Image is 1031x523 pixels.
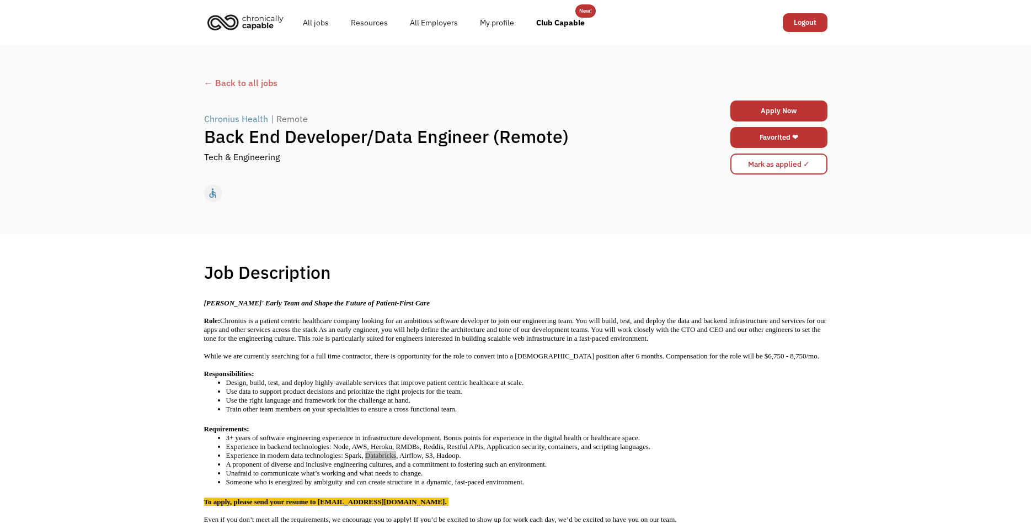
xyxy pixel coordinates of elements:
[204,425,249,433] strong: Requirements:
[226,460,827,469] li: A proponent of diverse and inclusive engineering cultures, and a commitment to fostering such an ...
[204,299,432,307] em: [PERSON_NAME]' Early Team and Shape the Future of Patient-First Care
[204,125,672,147] h1: Back End Developer/Data Engineer (Remote)
[204,112,311,125] a: Chronius Health|Remote
[204,498,448,506] strong: To apply, please send your resume to [EMAIL_ADDRESS][DOMAIN_NAME].
[226,387,827,396] li: Use data to support product decisions and prioritize the right projects for the team.
[226,396,827,405] li: Use the right language and framework for the challenge at hand.
[525,5,596,40] a: Club Capable
[783,13,827,32] a: Logout
[204,112,268,125] div: Chronius Health
[204,261,331,283] h1: Job Description
[204,352,827,361] p: While we are currently searching for a full time contractor, there is opportunity for the role to...
[469,5,525,40] a: My profile
[730,151,827,177] form: Mark as applied form
[204,316,827,343] p: Chronius is a patient centric healthcare company looking for an ambitious software developer to j...
[271,112,274,125] div: |
[730,101,827,121] a: Apply Now
[730,127,827,148] a: Favorited ❤
[204,369,256,378] strong: Responsibilities:
[204,10,292,34] a: home
[204,76,827,89] a: ← Back to all jobs
[399,5,469,40] a: All Employers
[226,451,827,460] li: Experience in modern data technologies: Spark, Databricks, Airflow, S3, Hadoop.
[226,434,827,442] li: 3+ years of software engineering experience in infrastructure development. Bonus points for exper...
[226,442,827,451] li: Experience in backend technologies: Node, AWS, Heroku, RMDBs, Reddis, Restful APIs, Application s...
[340,5,399,40] a: Resources
[207,185,218,202] div: accessible
[204,150,280,163] div: Tech & Engineering
[292,5,340,40] a: All jobs
[204,10,287,34] img: Chronically Capable logo
[226,478,827,487] li: Someone who is energized by ambiguity and can create structure in a dynamic, fast-paced environment.
[579,4,592,18] div: New!
[276,112,308,125] div: Remote
[730,154,827,175] input: Mark as applied ✓
[226,378,827,387] li: Design, build, test, and deploy highly-available services that improve patient centric healthcare...
[226,469,827,478] li: Unafraid to communicate what’s working and what needs to change.
[226,405,827,414] li: Train other team members on your specialities to ensure a cross functional team.
[204,316,221,325] strong: Role:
